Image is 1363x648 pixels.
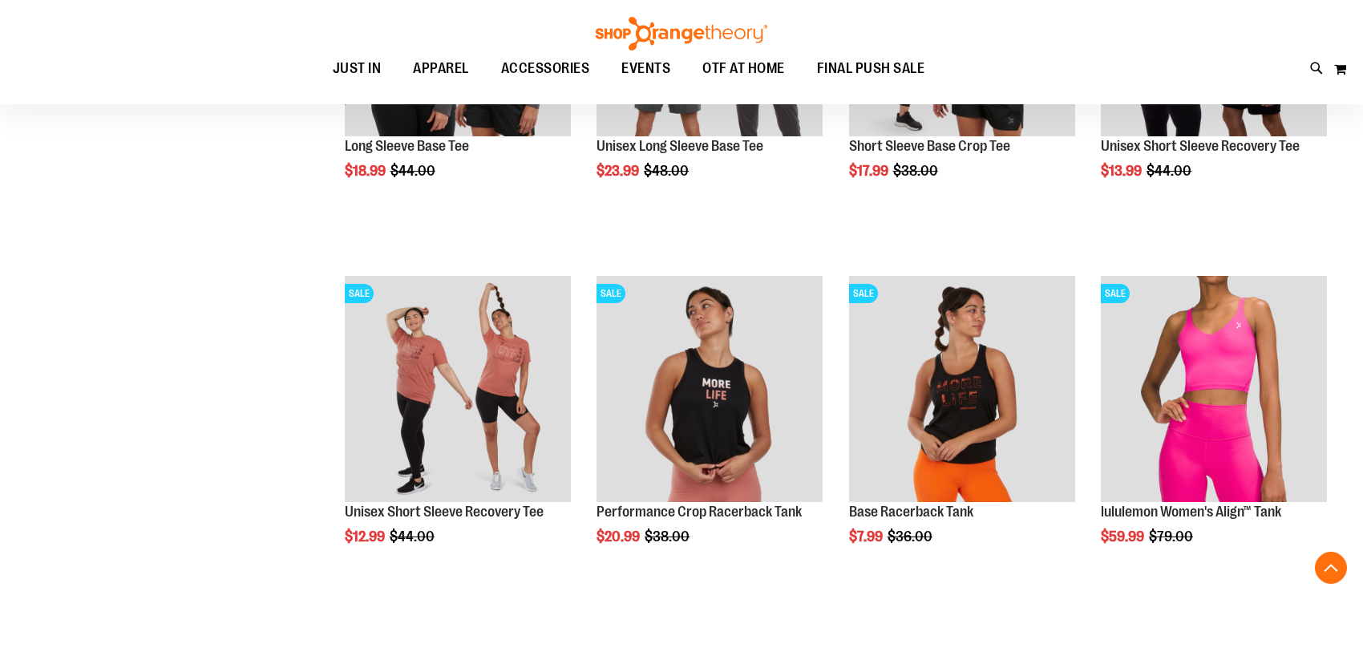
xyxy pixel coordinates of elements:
[597,504,802,520] a: Performance Crop Racerback Tank
[597,276,823,504] a: Product image for Performance Crop Racerback TankSALE
[888,529,935,545] span: $36.00
[397,51,485,87] a: APPAREL
[588,268,831,585] div: product
[841,268,1083,585] div: product
[605,51,686,87] a: EVENTS
[345,504,544,520] a: Unisex Short Sleeve Recovery Tee
[345,138,469,154] a: Long Sleeve Base Tee
[1315,552,1347,584] button: Back To Top
[345,163,388,179] span: $18.99
[849,138,1010,154] a: Short Sleeve Base Crop Tee
[413,51,469,87] span: APPAREL
[597,163,641,179] span: $23.99
[345,276,571,504] a: Product image for Unisex Short Sleeve Recovery TeeSALE
[621,51,670,87] span: EVENTS
[501,51,590,87] span: ACCESSORIES
[1101,504,1281,520] a: lululemon Women's Align™ Tank
[597,284,625,303] span: SALE
[337,268,579,585] div: product
[1093,268,1335,585] div: product
[1149,529,1195,545] span: $79.00
[593,17,770,51] img: Shop Orangetheory
[390,529,437,545] span: $44.00
[644,163,691,179] span: $48.00
[849,276,1075,504] a: Product image for Base Racerback TankSALE
[1101,284,1130,303] span: SALE
[597,276,823,502] img: Product image for Performance Crop Racerback Tank
[893,163,940,179] span: $38.00
[1147,163,1194,179] span: $44.00
[686,51,801,87] a: OTF AT HOME
[345,284,374,303] span: SALE
[1101,276,1327,502] img: Product image for lululemon Womens Align Tank
[485,51,606,87] a: ACCESSORIES
[849,163,891,179] span: $17.99
[597,138,763,154] a: Unisex Long Sleeve Base Tee
[345,529,387,545] span: $12.99
[1101,529,1147,545] span: $59.99
[1101,163,1144,179] span: $13.99
[1101,138,1300,154] a: Unisex Short Sleeve Recovery Tee
[801,51,941,87] a: FINAL PUSH SALE
[1101,276,1327,504] a: Product image for lululemon Womens Align TankSALE
[849,276,1075,502] img: Product image for Base Racerback Tank
[345,276,571,502] img: Product image for Unisex Short Sleeve Recovery Tee
[645,529,692,545] span: $38.00
[849,284,878,303] span: SALE
[597,529,642,545] span: $20.99
[817,51,925,87] span: FINAL PUSH SALE
[849,529,885,545] span: $7.99
[849,504,973,520] a: Base Racerback Tank
[333,51,382,87] span: JUST IN
[390,163,438,179] span: $44.00
[702,51,785,87] span: OTF AT HOME
[317,51,398,87] a: JUST IN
